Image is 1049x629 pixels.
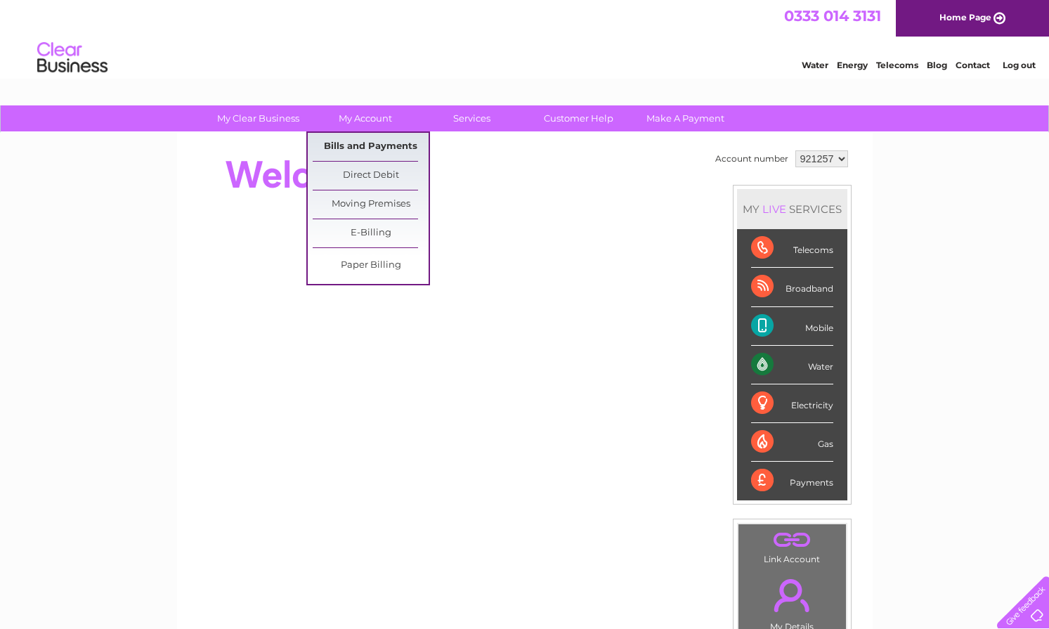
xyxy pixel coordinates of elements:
a: Direct Debit [313,162,429,190]
a: My Clear Business [200,105,316,131]
a: Log out [1003,60,1036,70]
img: logo.png [37,37,108,79]
a: 0333 014 3131 [784,7,881,25]
a: . [742,571,842,620]
td: Account number [712,147,792,171]
div: Payments [751,462,833,500]
a: Bills and Payments [313,133,429,161]
a: Paper Billing [313,252,429,280]
a: Energy [837,60,868,70]
a: Services [414,105,530,131]
a: Water [802,60,828,70]
a: Blog [927,60,947,70]
a: Customer Help [521,105,637,131]
div: Telecoms [751,229,833,268]
a: Contact [956,60,990,70]
div: Electricity [751,384,833,423]
a: Moving Premises [313,190,429,219]
div: Broadband [751,268,833,306]
a: E-Billing [313,219,429,247]
div: Water [751,346,833,384]
div: MY SERVICES [737,189,847,229]
td: Link Account [738,524,847,568]
div: Mobile [751,307,833,346]
div: LIVE [760,202,789,216]
a: Telecoms [876,60,918,70]
a: Make A Payment [627,105,743,131]
a: . [742,528,842,552]
a: My Account [307,105,423,131]
div: Gas [751,423,833,462]
div: Clear Business is a trading name of Verastar Limited (registered in [GEOGRAPHIC_DATA] No. 3667643... [193,8,857,68]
